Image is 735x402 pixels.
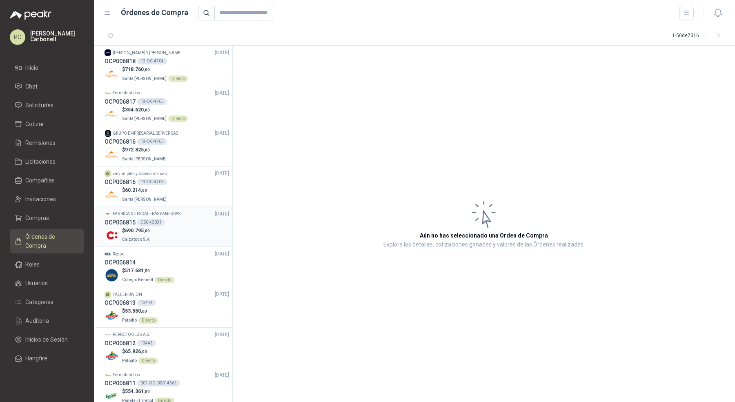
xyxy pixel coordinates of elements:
span: 554.361 [125,389,150,394]
a: Órdenes de Compra [10,229,84,253]
h3: OCP006817 [105,97,136,106]
span: 517.681 [125,268,150,273]
span: Cotizar [25,120,44,129]
img: Company Logo [105,349,119,363]
div: Directo [168,76,188,82]
h3: OCP006811 [105,379,136,388]
a: Hangfire [10,351,84,366]
div: Directo [138,358,158,364]
span: Santa [PERSON_NAME] [122,76,167,81]
a: Company Logo[PERSON_NAME] Y [PERSON_NAME][DATE] OCP00681819-OC-4704Company Logo$718.760,00Santa [... [105,49,229,82]
a: Compañías [10,173,84,188]
span: ,00 [144,148,150,152]
p: $ [122,348,158,355]
div: 13444 [137,300,156,306]
p: $ [122,227,152,235]
span: Calzatodo S.A. [122,237,151,242]
span: Patojito [122,358,137,363]
img: Logo peakr [10,10,51,20]
div: 19-OC-4705 [137,98,167,105]
p: $ [122,106,188,114]
a: Chat [10,79,84,94]
div: Directo [138,317,158,324]
span: Roles [25,260,40,269]
div: OSC 43031 [137,219,165,226]
p: [PERSON_NAME] Carbonell [30,31,84,42]
img: Company Logo [105,251,111,258]
img: Company Logo [105,309,119,323]
span: [DATE] [215,250,229,258]
div: 19-OC-4703 [137,179,167,185]
h3: OCP006816 [105,137,136,146]
h3: OCP006818 [105,57,136,66]
a: Inicios de Sesión [10,332,84,347]
span: ,00 [144,229,150,233]
h3: Aún no has seleccionado una Orden de Compra [420,231,548,240]
h3: OCP006814 [105,258,136,267]
div: 001-OC -00014561 [137,380,180,386]
p: Explora los detalles, cotizaciones ganadas y valores de las Órdenes realizadas. [383,240,585,250]
span: 354.620 [125,107,150,113]
a: TALLER UNION[DATE] OCP00681313444Company Logo$53.550,00PatojitoDirecto [105,291,229,324]
span: Remisiones [25,138,56,147]
span: Solicitudes [25,101,53,110]
img: Company Logo [105,130,111,137]
p: valvuniples y accesorios sas [113,171,167,177]
p: $ [122,267,174,275]
span: [DATE] [215,371,229,379]
span: Chat [25,82,38,91]
p: Redox [113,251,124,258]
p: FERROTOOLS S.A.S. [113,331,150,338]
a: Invitaciones [10,191,84,207]
p: $ [122,146,168,154]
div: Directo [155,277,174,283]
span: [DATE] [215,331,229,339]
span: ,50 [144,389,150,394]
a: Company LogoGRUPO EMPRESARIAL SERVER SAS[DATE] OCP00681619-OC-4703Company Logo$972.825,00Santa [P... [105,129,229,163]
img: Company Logo [105,188,119,202]
span: 60.214 [125,187,147,193]
div: Directo [168,115,188,122]
span: ,00 [144,108,150,112]
img: Company Logo [105,372,111,378]
p: FABRICA DE ESCALERAS FANES SAS [113,211,180,217]
img: Company Logo [105,268,119,282]
p: Ferreplasticos [113,372,140,378]
a: Company LogoRedox[DATE] OCP006814Company Logo$517.681,50Colegio BennettDirecto [105,250,229,284]
img: Company Logo [105,211,111,217]
a: Categorías [10,294,84,310]
h3: OCP006812 [105,339,136,348]
div: 13443 [137,340,156,346]
span: Usuarios [25,279,48,288]
span: [DATE] [215,291,229,298]
a: Usuarios [10,275,84,291]
div: 19-OC-4704 [137,58,167,64]
p: TALLER UNION [113,291,142,298]
a: Compras [10,210,84,226]
img: Company Logo [105,331,111,338]
a: Licitaciones [10,154,84,169]
a: Cotizar [10,116,84,132]
span: 972.825 [125,147,150,153]
span: ,00 [141,309,147,313]
span: 690.795 [125,228,150,233]
a: Roles [10,257,84,272]
img: Company Logo [105,90,111,96]
span: Patojito [122,318,137,322]
a: Company LogoFABRICA DE ESCALERAS FANES SAS[DATE] OCP006815OSC 43031Company Logo$690.795,00Calzato... [105,210,229,244]
span: ,50 [144,269,150,273]
span: [DATE] [215,210,229,218]
a: Company LogoFERROTOOLS S.A.S.[DATE] OCP00681213443Company Logo$65.926,00PatojitoDirecto [105,331,229,364]
p: $ [122,388,174,395]
h3: OCP006815 [105,218,136,227]
h3: OCP006816 [105,178,136,187]
span: ,00 [141,349,147,354]
img: Company Logo [105,107,119,121]
a: Company LogoFerreplasticos[DATE] OCP00681719-OC-4705Company Logo$354.620,00Santa [PERSON_NAME]Dir... [105,89,229,123]
p: Ferreplasticos [113,90,140,96]
span: Compañías [25,176,55,185]
span: 65.926 [125,349,147,354]
span: Hangfire [25,354,47,363]
span: Colegio Bennett [122,278,153,282]
h1: Órdenes de Compra [121,7,188,18]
